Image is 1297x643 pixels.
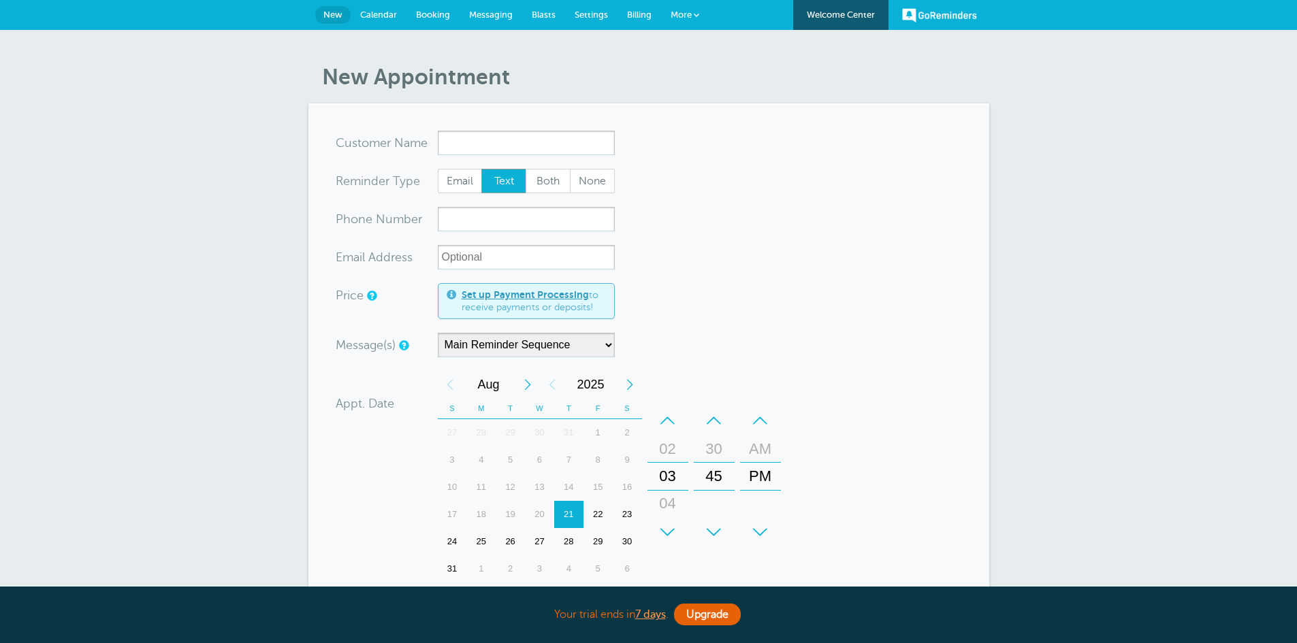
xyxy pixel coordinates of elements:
div: 02 [652,435,684,463]
div: Saturday, August 2 [613,419,642,446]
div: 24 [438,528,467,555]
div: Sunday, August 10 [438,474,467,501]
div: Wednesday, August 20 [525,501,554,528]
span: Both [526,169,570,193]
div: 16 [613,474,642,501]
span: Pho [336,213,358,225]
div: 3 [525,555,554,582]
label: Text [481,169,526,193]
span: Settings [575,10,608,20]
div: 31 [554,419,583,446]
div: Tuesday, August 26 [496,528,525,555]
div: 2 [496,555,525,582]
div: Monday, September 1 [466,555,496,582]
span: Text [482,169,526,193]
span: to receive payments or deposits! [462,289,606,313]
label: Reminder Type [336,175,420,187]
a: Simple templates and custom messages will use the reminder schedule set under Settings > Reminder... [399,341,407,350]
div: 1 [583,419,613,446]
span: Ema [336,251,359,263]
label: Appt. Date [336,397,394,410]
div: Thursday, July 31 [554,419,583,446]
div: Friday, August 1 [583,419,613,446]
div: 5 [583,555,613,582]
div: 13 [525,474,554,501]
div: Monday, July 28 [466,419,496,446]
div: 7 [554,446,583,474]
input: Optional [438,245,615,269]
div: AM [744,435,777,463]
div: Sunday, August 17 [438,501,467,528]
div: Monday, August 25 [466,528,496,555]
div: 20 [525,501,554,528]
div: ress [336,245,438,269]
div: Saturday, August 23 [613,501,642,528]
div: Friday, August 22 [583,501,613,528]
div: 11 [466,474,496,501]
div: 26 [496,528,525,555]
th: W [525,398,554,419]
span: Email [438,169,482,193]
div: Next Year [618,371,642,398]
div: 6 [613,555,642,582]
div: Friday, September 5 [583,555,613,582]
label: None [570,169,615,193]
a: 7 days [635,608,666,621]
div: Previous Month [438,371,462,398]
a: An optional price for the appointment. If you set a price, you can include a payment link in your... [367,291,375,300]
span: New [323,10,342,20]
th: S [613,398,642,419]
div: 2 [613,419,642,446]
div: Your trial ends in . [308,600,989,629]
div: 5 [496,446,525,474]
span: August [462,371,515,398]
div: 28 [554,528,583,555]
div: Sunday, August 24 [438,528,467,555]
div: 29 [583,528,613,555]
div: Friday, August 15 [583,474,613,501]
th: T [496,398,525,419]
span: Messaging [469,10,513,20]
div: Friday, August 8 [583,446,613,474]
div: 30 [698,435,731,463]
div: Monday, August 18 [466,501,496,528]
div: mber [336,207,438,231]
div: 4 [554,555,583,582]
div: Hours [647,407,688,546]
div: Tuesday, August 19 [496,501,525,528]
div: Wednesday, August 13 [525,474,554,501]
div: 14 [554,474,583,501]
th: T [554,398,583,419]
div: Sunday, July 27 [438,419,467,446]
div: Wednesday, July 30 [525,419,554,446]
div: Thursday, September 4 [554,555,583,582]
span: ne Nu [358,213,393,225]
span: Booking [416,10,450,20]
th: M [466,398,496,419]
div: 3 [438,446,467,474]
span: None [571,169,614,193]
div: 18 [466,501,496,528]
div: Saturday, September 6 [613,555,642,582]
div: 12 [496,474,525,501]
div: Sunday, August 31 [438,555,467,582]
div: Thursday, August 7 [554,446,583,474]
div: Previous Year [540,371,564,398]
a: New [315,6,351,24]
label: Email [438,169,483,193]
div: 15 [583,474,613,501]
th: S [438,398,467,419]
div: 10 [438,474,467,501]
span: Cus [336,137,357,149]
div: Monday, August 11 [466,474,496,501]
div: ame [336,131,438,155]
iframe: Resource center [1243,589,1283,629]
div: 28 [466,419,496,446]
div: 19 [496,501,525,528]
div: 27 [525,528,554,555]
div: 29 [496,419,525,446]
div: Thursday, August 14 [554,474,583,501]
span: tomer N [357,137,404,149]
div: Friday, August 29 [583,528,613,555]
